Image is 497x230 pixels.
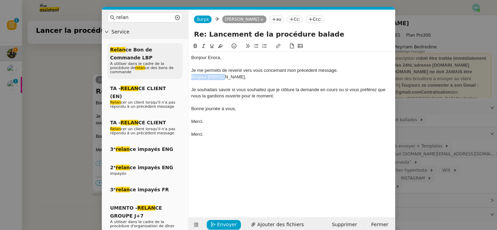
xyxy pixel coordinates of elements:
button: Envoyer [207,220,241,230]
span: impayés [110,171,126,176]
span: UMENTO - CE GROUPE J+7 [110,205,162,219]
span: cer un client lorsqu'il n'a pas répondu à un précédent message [110,127,175,135]
div: Merci. [191,118,392,125]
span: 2ᵉ ce impayés ENG [110,165,173,170]
span: 3ᵉ ce impayés ENG [110,146,173,152]
em: Relan [110,127,121,131]
span: A utiliser dans le cadre de la procédure de ce des bons de commande [110,61,174,74]
em: relan [135,66,145,70]
button: Supprimer [328,220,361,230]
div: Merci. [191,131,392,137]
span: Surya [197,17,209,22]
span: ce Bon de Commande LBP [110,47,153,60]
em: Relan [110,47,126,52]
nz-tag: Cc: [287,16,303,23]
div: Je souhaitais savoir si vous souhaitez que je clôture la demande en cours ou si vous préférez que... [191,87,392,99]
div: Service [102,25,188,39]
em: relan [116,146,130,152]
span: 3ᵉ ce impayés FR [110,187,169,192]
em: RELAN [120,120,138,125]
input: Subject [194,29,390,39]
span: Service [111,28,185,36]
div: Je me permets de revenir vers vous concernant mon précédent message. [191,67,392,74]
em: relan [116,187,130,192]
button: Ajouter des fichiers [247,220,308,230]
nz-tag: [PERSON_NAME] [222,16,267,23]
span: TA - CE CLIENT [110,120,166,125]
span: Fermer [371,221,388,229]
span: cer un client lorsqu'il n'a pas répondu à un précédent message [110,100,175,109]
span: TA - CE CLIENT (EN) [110,86,166,99]
span: Supprimer [332,221,357,229]
input: Templates [116,13,174,21]
div: Bonne journée à vous, [191,106,392,112]
span: Envoyer [217,221,237,229]
button: Fermer [367,220,392,230]
nz-tag: au [269,16,284,23]
span: A utiliser dans le cadre de la procédure d'organisation de dîner [110,220,175,228]
em: relan [116,165,130,170]
nz-tag: Ccc: [306,16,324,23]
em: Relan [110,100,121,105]
span: Ajouter des fichiers [257,221,304,229]
em: RELAN [137,205,155,211]
em: RELAN [120,86,138,91]
div: Bonjour ﻿Enora﻿, [191,55,392,61]
div: Bonjour [PERSON_NAME], [191,74,392,80]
